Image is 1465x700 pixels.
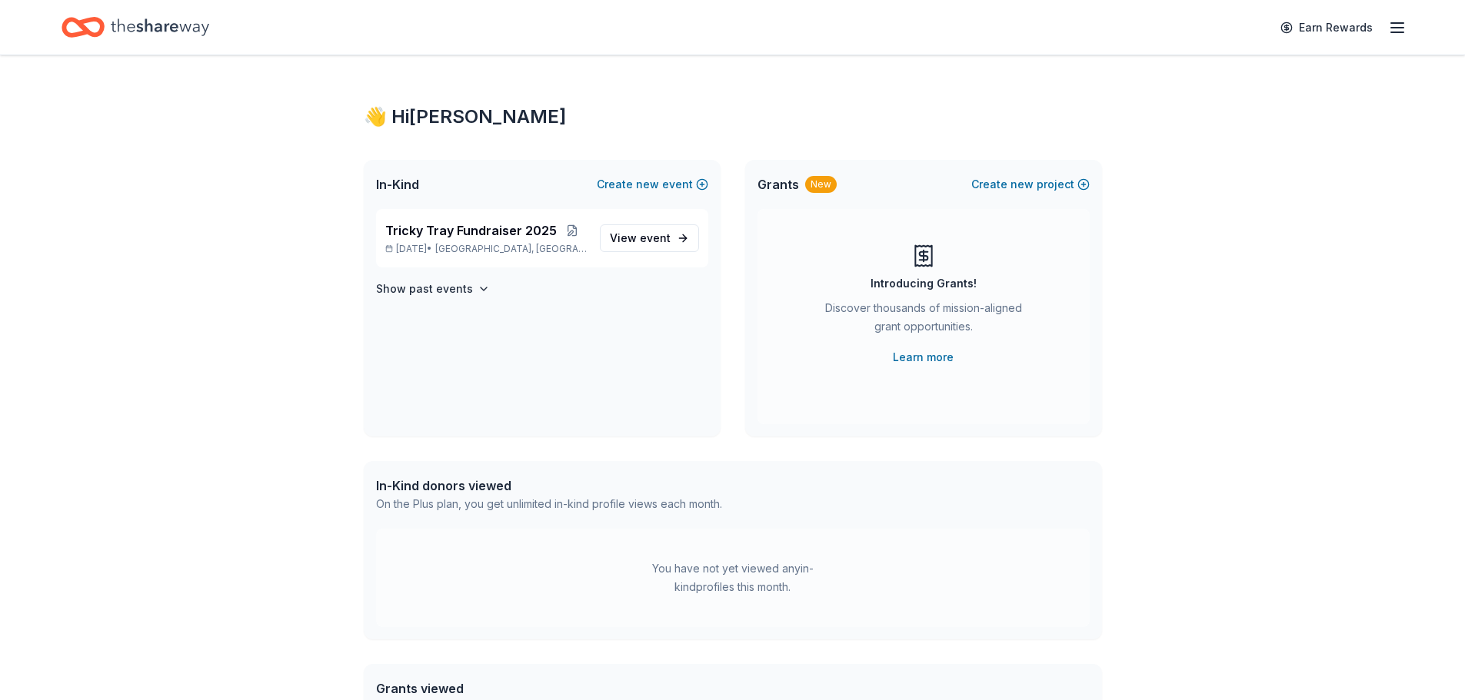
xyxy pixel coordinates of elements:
[597,175,708,194] button: Createnewevent
[893,348,954,367] a: Learn more
[385,221,557,240] span: Tricky Tray Fundraiser 2025
[610,229,671,247] span: View
[1011,175,1034,194] span: new
[805,176,837,193] div: New
[376,280,473,298] h4: Show past events
[971,175,1090,194] button: Createnewproject
[376,679,675,698] div: Grants viewed
[435,243,587,255] span: [GEOGRAPHIC_DATA], [GEOGRAPHIC_DATA]
[819,299,1028,342] div: Discover thousands of mission-aligned grant opportunities.
[640,231,671,244] span: event
[376,280,490,298] button: Show past events
[871,274,977,293] div: Introducing Grants!
[62,9,209,45] a: Home
[600,224,699,252] a: View event
[376,476,722,495] div: In-Kind donors viewed
[1271,14,1382,41] a: Earn Rewards
[636,175,659,194] span: new
[385,243,588,255] p: [DATE] •
[757,175,799,194] span: Grants
[376,495,722,513] div: On the Plus plan, you get unlimited in-kind profile views each month.
[376,175,419,194] span: In-Kind
[364,105,1102,129] div: 👋 Hi [PERSON_NAME]
[637,559,829,596] div: You have not yet viewed any in-kind profiles this month.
